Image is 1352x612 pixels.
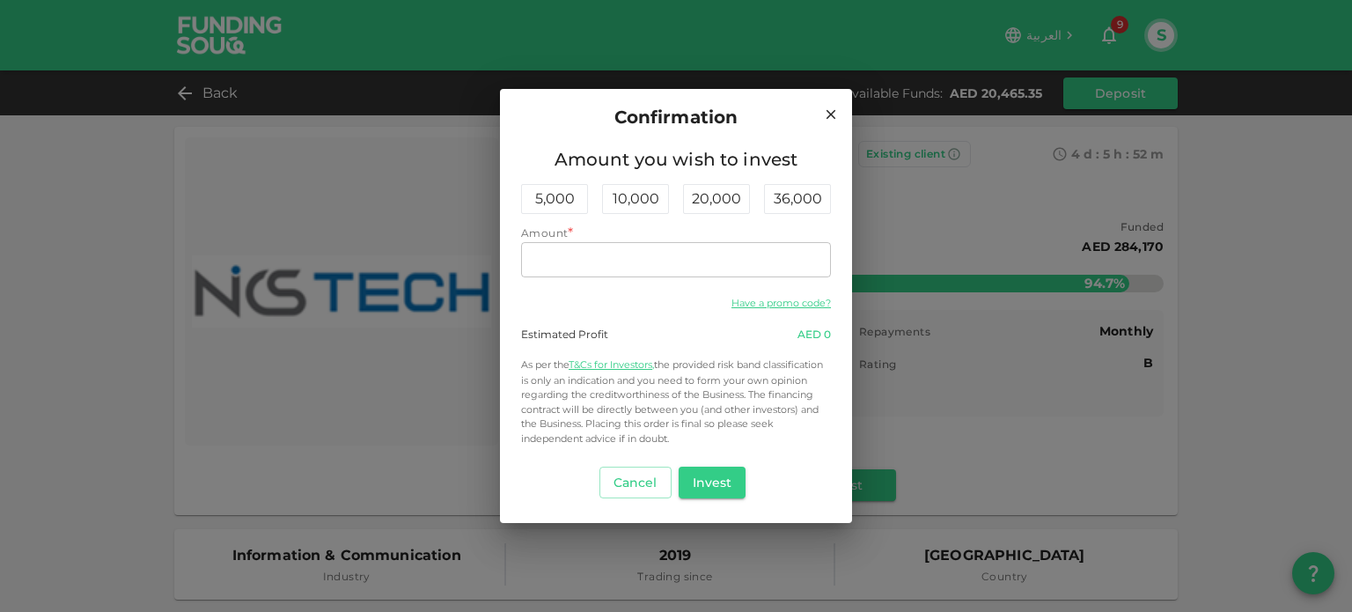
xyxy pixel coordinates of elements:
div: Estimated Profit [521,327,608,343]
button: Cancel [599,467,672,498]
button: Invest [679,467,746,498]
a: T&Cs for Investors, [569,358,654,371]
div: 0 [797,327,831,343]
span: Amount [521,226,568,240]
input: amount [521,242,831,277]
div: 10,000 [602,184,669,214]
span: As per the [521,358,569,371]
span: Amount you wish to invest [521,145,831,173]
div: 20,000 [683,184,750,214]
a: Have a promo code? [731,297,831,309]
p: the provided risk band classification is only an indication and you need to form your own opinion... [521,357,831,446]
div: 36,000 [764,184,831,214]
span: Confirmation [614,103,738,131]
span: AED [797,328,821,341]
div: 5,000 [521,184,588,214]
